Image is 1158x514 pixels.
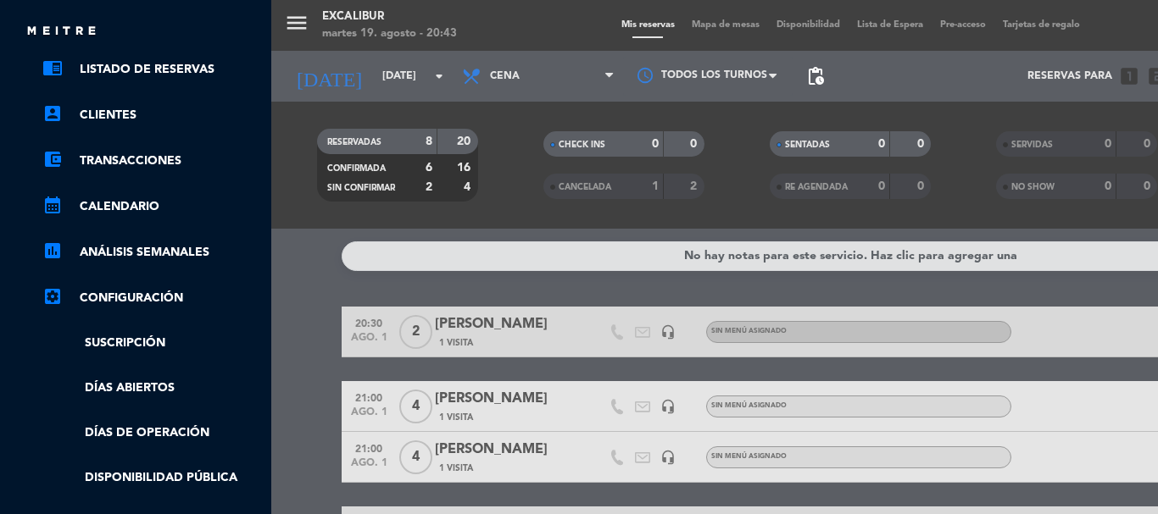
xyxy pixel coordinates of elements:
[42,149,63,169] i: account_balance_wallet
[805,66,826,86] span: pending_actions
[42,151,263,171] a: account_balance_walletTransacciones
[42,240,63,261] i: assessment
[42,195,63,215] i: calendar_month
[42,196,263,217] a: calendar_monthCalendario
[42,334,263,353] a: Suscripción
[42,286,63,307] i: settings_applications
[42,58,63,78] i: chrome_reader_mode
[42,468,263,488] a: Disponibilidad pública
[42,379,263,398] a: Días abiertos
[42,242,263,263] a: assessmentANÁLISIS SEMANALES
[42,59,263,80] a: chrome_reader_modeListado de Reservas
[42,105,263,125] a: account_boxClientes
[42,288,263,308] a: Configuración
[42,103,63,124] i: account_box
[25,25,97,38] img: MEITRE
[42,423,263,443] a: Días de Operación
